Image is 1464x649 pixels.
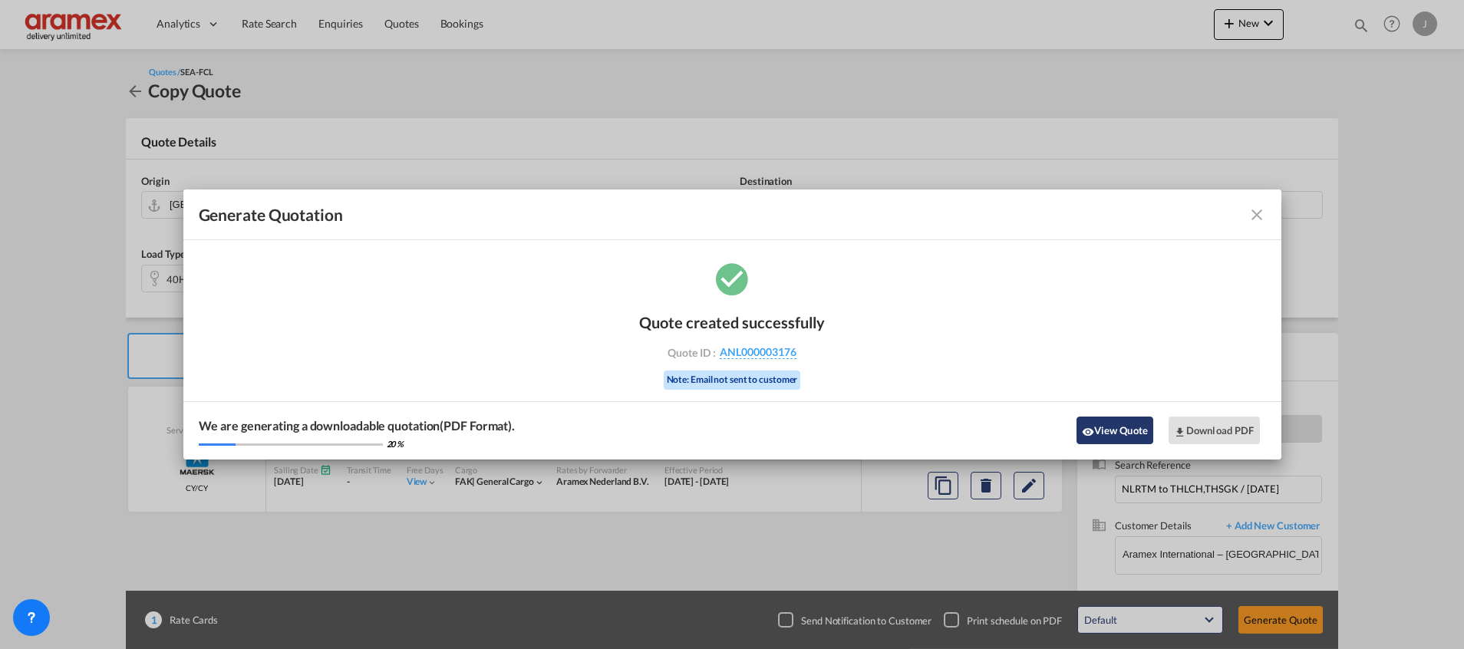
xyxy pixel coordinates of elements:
[639,313,825,331] div: Quote created successfully
[1169,417,1260,444] button: Download PDF
[1082,426,1094,438] md-icon: icon-eye
[1174,426,1186,438] md-icon: icon-download
[720,345,796,359] span: ANL000003176
[199,205,343,225] span: Generate Quotation
[387,438,404,450] div: 20 %
[713,259,751,298] md-icon: icon-checkbox-marked-circle
[664,371,801,390] div: Note: Email not sent to customer
[199,417,516,434] div: We are generating a downloadable quotation(PDF Format).
[1248,206,1266,224] md-icon: icon-close fg-AAA8AD cursor m-0
[1077,417,1153,444] button: icon-eyeView Quote
[643,345,821,359] div: Quote ID :
[183,189,1281,460] md-dialog: Generate Quotation Quote ...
